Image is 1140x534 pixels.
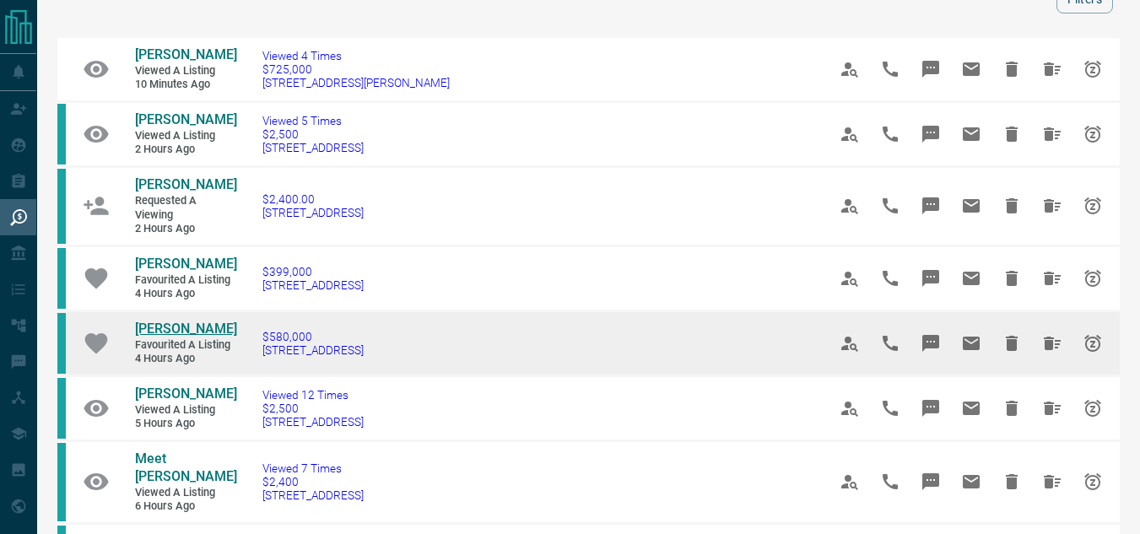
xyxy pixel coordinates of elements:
[135,176,237,192] span: [PERSON_NAME]
[262,114,364,154] a: Viewed 5 Times$2,500[STREET_ADDRESS]
[910,186,951,226] span: Message
[135,486,236,500] span: Viewed a Listing
[829,186,870,226] span: View Profile
[951,49,991,89] span: Email
[991,186,1032,226] span: Hide
[1072,186,1113,226] span: Snooze
[262,461,364,502] a: Viewed 7 Times$2,400[STREET_ADDRESS]
[951,461,991,502] span: Email
[262,488,364,502] span: [STREET_ADDRESS]
[135,287,236,301] span: 4 hours ago
[951,186,991,226] span: Email
[262,278,364,292] span: [STREET_ADDRESS]
[910,49,951,89] span: Message
[829,114,870,154] span: View Profile
[135,450,237,484] span: Meet [PERSON_NAME]
[870,49,910,89] span: Call
[870,258,910,299] span: Call
[262,461,364,475] span: Viewed 7 Times
[135,194,236,222] span: Requested a Viewing
[1072,114,1113,154] span: Snooze
[135,143,236,157] span: 2 hours ago
[870,388,910,429] span: Call
[135,403,236,418] span: Viewed a Listing
[135,352,236,366] span: 4 hours ago
[829,323,870,364] span: View Profile
[1072,461,1113,502] span: Snooze
[135,64,236,78] span: Viewed a Listing
[262,76,450,89] span: [STREET_ADDRESS][PERSON_NAME]
[829,461,870,502] span: View Profile
[910,461,951,502] span: Message
[135,46,237,62] span: [PERSON_NAME]
[951,388,991,429] span: Email
[135,129,236,143] span: Viewed a Listing
[1032,49,1072,89] span: Hide All from Sahil Verma
[57,443,66,521] div: condos.ca
[991,461,1032,502] span: Hide
[262,475,364,488] span: $2,400
[135,386,237,402] span: [PERSON_NAME]
[135,321,237,337] span: [PERSON_NAME]
[910,323,951,364] span: Message
[1032,388,1072,429] span: Hide All from Chaeyoung Han
[910,388,951,429] span: Message
[1072,388,1113,429] span: Snooze
[262,62,450,76] span: $725,000
[870,323,910,364] span: Call
[991,114,1032,154] span: Hide
[262,192,364,206] span: $2,400.00
[135,78,236,92] span: 10 minutes ago
[951,258,991,299] span: Email
[1072,49,1113,89] span: Snooze
[135,46,236,64] a: [PERSON_NAME]
[262,141,364,154] span: [STREET_ADDRESS]
[262,402,364,415] span: $2,500
[991,323,1032,364] span: Hide
[135,499,236,514] span: 6 hours ago
[262,114,364,127] span: Viewed 5 Times
[262,388,364,402] span: Viewed 12 Times
[951,114,991,154] span: Email
[870,461,910,502] span: Call
[262,265,364,278] span: $399,000
[1032,323,1072,364] span: Hide All from Sandy Pinic
[1032,461,1072,502] span: Hide All from Meet Ghodasara
[1032,186,1072,226] span: Hide All from Sandra Stec
[829,258,870,299] span: View Profile
[135,273,236,288] span: Favourited a Listing
[135,386,236,403] a: [PERSON_NAME]
[910,258,951,299] span: Message
[135,111,237,127] span: [PERSON_NAME]
[262,330,364,357] a: $580,000[STREET_ADDRESS]
[951,323,991,364] span: Email
[57,313,66,374] div: condos.ca
[57,169,66,244] div: condos.ca
[262,127,364,141] span: $2,500
[135,176,236,194] a: [PERSON_NAME]
[829,388,870,429] span: View Profile
[135,222,236,236] span: 2 hours ago
[1072,258,1113,299] span: Snooze
[135,111,236,129] a: [PERSON_NAME]
[262,192,364,219] a: $2,400.00[STREET_ADDRESS]
[991,49,1032,89] span: Hide
[57,104,66,165] div: condos.ca
[262,265,364,292] a: $399,000[STREET_ADDRESS]
[135,321,236,338] a: [PERSON_NAME]
[57,378,66,439] div: condos.ca
[262,206,364,219] span: [STREET_ADDRESS]
[991,388,1032,429] span: Hide
[1032,114,1072,154] span: Hide All from Yash Tatineni
[870,114,910,154] span: Call
[135,417,236,431] span: 5 hours ago
[1072,323,1113,364] span: Snooze
[135,256,236,273] a: [PERSON_NAME]
[262,330,364,343] span: $580,000
[262,49,450,62] span: Viewed 4 Times
[991,258,1032,299] span: Hide
[870,186,910,226] span: Call
[910,114,951,154] span: Message
[135,338,236,353] span: Favourited a Listing
[829,49,870,89] span: View Profile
